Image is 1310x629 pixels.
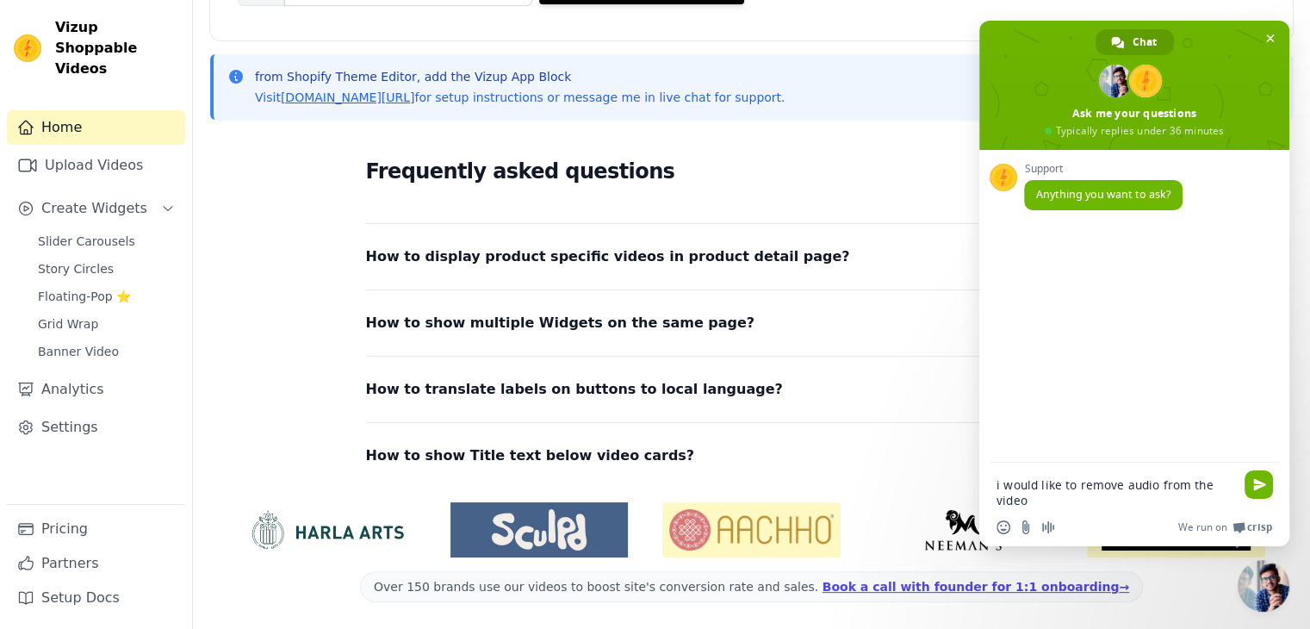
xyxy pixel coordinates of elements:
span: How to translate labels on buttons to local language? [366,377,783,402]
span: Floating-Pop ⭐ [38,288,131,305]
a: Book a call with founder for 1:1 onboarding [823,580,1129,594]
span: Send [1245,470,1273,499]
a: Slider Carousels [28,229,185,253]
span: How to display product specific videos in product detail page? [366,245,850,269]
p: from Shopify Theme Editor, add the Vizup App Block [255,68,785,85]
button: How to translate labels on buttons to local language? [366,377,1138,402]
span: Send a file [1019,520,1033,534]
span: Support [1024,163,1183,175]
span: Chat [1133,29,1157,55]
div: Chat [1096,29,1174,55]
span: Slider Carousels [38,233,135,250]
span: We run on [1178,520,1227,534]
button: How to display product specific videos in product detail page? [366,245,1138,269]
a: Pricing [7,512,185,546]
a: Upload Videos [7,148,185,183]
span: How to show Title text below video cards? [366,444,695,468]
span: Insert an emoji [996,520,1010,534]
p: Visit for setup instructions or message me in live chat for support. [255,89,785,106]
a: Grid Wrap [28,312,185,336]
img: Neeman's [875,509,1053,551]
a: Banner Video [28,339,185,364]
div: Close chat [1238,560,1289,612]
a: Home [7,110,185,145]
span: Crisp [1247,520,1272,534]
span: Audio message [1041,520,1055,534]
img: HarlaArts [238,509,416,551]
a: We run onCrisp [1178,520,1272,534]
button: How to show Title text below video cards? [366,444,1138,468]
a: [DOMAIN_NAME][URL] [281,90,415,104]
button: Create Widgets [7,191,185,226]
a: Story Circles [28,257,185,281]
span: Anything you want to ask? [1036,187,1170,202]
span: Vizup Shoppable Videos [55,17,178,79]
span: Create Widgets [41,198,147,219]
span: Close chat [1261,29,1279,47]
textarea: Compose your message... [996,477,1234,508]
span: How to show multiple Widgets on the same page? [366,311,755,335]
img: Sculpd US [450,509,629,551]
span: Story Circles [38,260,114,277]
a: Partners [7,546,185,581]
span: Banner Video [38,343,119,360]
img: Vizup [14,34,41,62]
a: Floating-Pop ⭐ [28,284,185,308]
button: How to show multiple Widgets on the same page? [366,311,1138,335]
img: Aachho [662,502,841,557]
h2: Frequently asked questions [366,154,1138,189]
a: Settings [7,410,185,445]
a: Analytics [7,372,185,407]
a: Setup Docs [7,581,185,615]
span: Grid Wrap [38,315,98,333]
